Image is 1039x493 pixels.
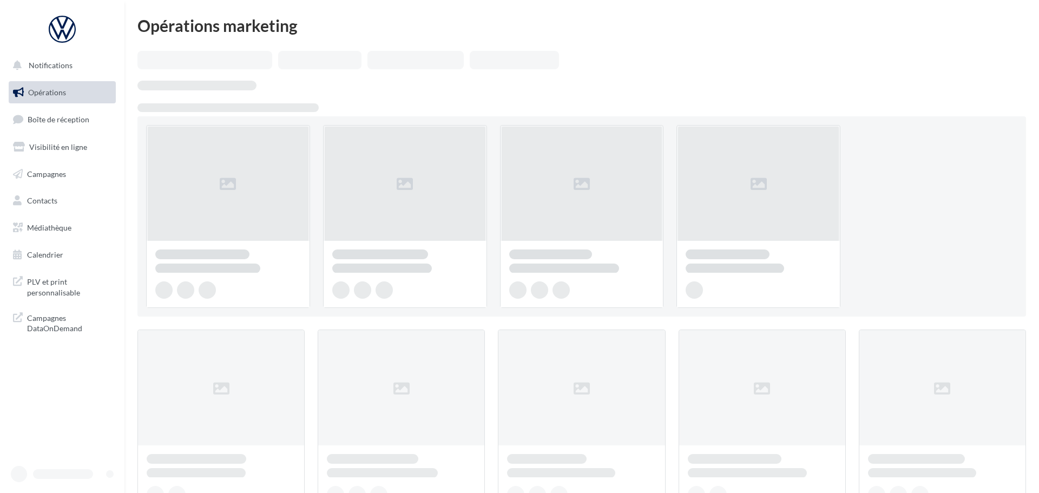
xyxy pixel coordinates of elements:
a: Calendrier [6,244,118,266]
a: PLV et print personnalisable [6,270,118,302]
span: Contacts [27,196,57,205]
a: Contacts [6,189,118,212]
a: Campagnes DataOnDemand [6,306,118,338]
span: Campagnes DataOnDemand [27,311,111,334]
span: PLV et print personnalisable [27,274,111,298]
span: Campagnes [27,169,66,178]
span: Visibilité en ligne [29,142,87,152]
a: Opérations [6,81,118,104]
span: Boîte de réception [28,115,89,124]
a: Campagnes [6,163,118,186]
span: Opérations [28,88,66,97]
button: Notifications [6,54,114,77]
a: Boîte de réception [6,108,118,131]
a: Médiathèque [6,216,118,239]
a: Visibilité en ligne [6,136,118,159]
span: Médiathèque [27,223,71,232]
span: Calendrier [27,250,63,259]
div: Opérations marketing [137,17,1026,34]
span: Notifications [29,61,73,70]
